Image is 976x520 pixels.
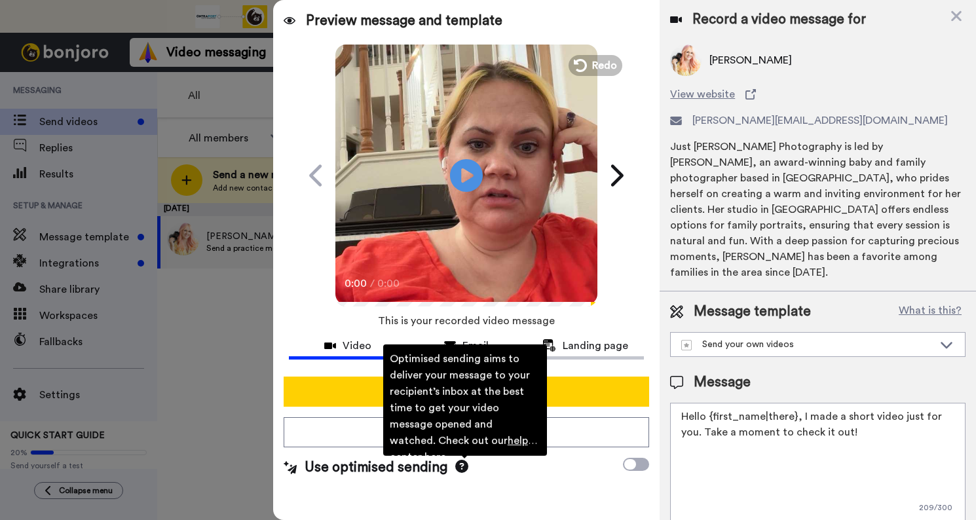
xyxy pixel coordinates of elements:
span: Email [462,338,489,354]
div: Send your own videos [681,338,933,351]
span: This is your recorded video message [378,306,555,335]
span: Use optimised sending [305,458,447,477]
span: Message template [694,302,811,322]
span: Landing page [563,338,628,354]
span: 0:00 [377,276,400,291]
span: / [370,276,375,291]
span: 0:00 [345,276,367,291]
button: Schedule to send later [284,417,649,447]
img: demo-template.svg [681,340,692,350]
span: Optimised sending aims to deliver your message to your recipient’s inbox at the best time to get ... [390,353,537,462]
span: Message [694,373,751,392]
div: Just [PERSON_NAME] Photography is led by [PERSON_NAME], an award-winning baby and family photogra... [670,139,966,280]
button: What is this? [895,302,966,322]
span: Video [343,338,371,354]
button: Send message now [284,377,649,407]
span: [PERSON_NAME][EMAIL_ADDRESS][DOMAIN_NAME] [692,113,948,128]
